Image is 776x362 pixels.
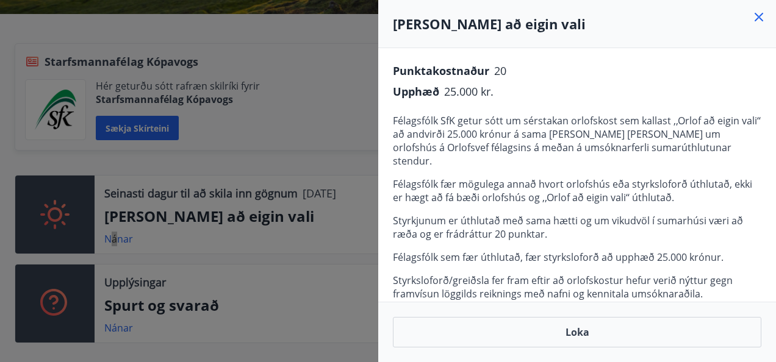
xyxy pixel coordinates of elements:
button: Loka [393,317,761,347]
h4: [PERSON_NAME] að eigin vali [393,15,761,33]
p: Styrkjunum er úthlutað með sama hætti og um vikudvöl í sumarhúsi væri að ræða og er frádráttur 20... [393,214,761,241]
span: Punktakostnaður [393,63,489,78]
p: Félagsfólk fær mögulega annað hvort orlofshús eða styrksloforð úthlutað, ekki er hægt að fá bæði ... [393,177,761,204]
span: Upphæð [393,84,439,99]
p: Félagsfólk SfK getur sótt um sérstakan orlofskost sem kallast ,,Orlof að eigin vali‘‘ að andvirði... [393,114,761,168]
span: 25.000 kr. [444,84,494,99]
p: Styrksloforð/greiðsla fer fram eftir að orlofskostur hefur verið nýttur gegn framvísun löggilds r... [393,274,761,300]
p: Félagsfólk sem fær úthlutað, fær styrksloforð að upphæð 25.000 krónur. [393,250,761,264]
span: 20 [494,63,506,78]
